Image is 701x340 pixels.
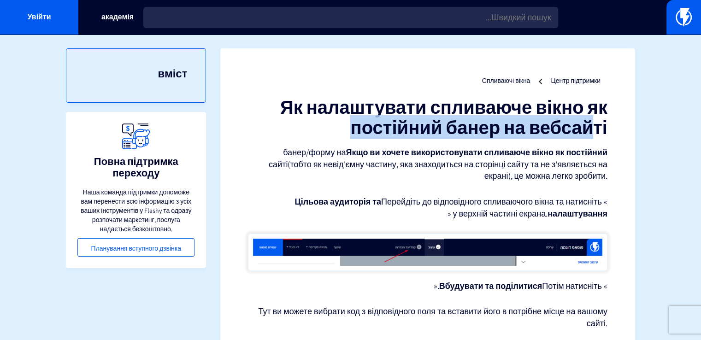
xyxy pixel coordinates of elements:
[77,238,194,257] a: Планування вступного дзвінка
[381,196,607,207] font: Перейдіть до відповідного спливаючого вікна та натисніть «
[269,147,346,170] font: банер/форму на сайті
[94,155,178,179] font: Повна підтримка переходу
[91,244,181,252] font: Планування вступного дзвінка
[280,95,607,139] font: Як налаштувати спливаюче вікно як постійний банер на вебсайті
[542,281,607,291] font: Потім натисніть «
[482,76,530,85] a: Спливаючі вікна
[346,147,607,158] font: Якщо ви хочете використовувати спливаюче вікно як постійний
[101,12,134,22] font: академія
[288,159,607,182] font: (тобто як невід'ємну частину, яка знаходиться на сторінці сайту та не з'являється на екрані), це ...
[258,306,607,328] font: Тут ви можете вибрати код з відповідного поля та вставити його в потрібне місце на вашому сайті.
[143,7,558,28] input: Швидкий пошук...
[447,208,548,219] font: » у верхній частині екрана.
[439,281,542,291] font: Вбудувати та поділитися
[434,281,439,291] font: ».
[158,66,187,81] font: вміст
[295,196,607,219] font: Цільова аудиторія та налаштування
[27,12,51,22] font: Увійти
[551,76,601,85] a: Центр підтримки
[81,188,191,233] font: Наша команда підтримки допоможе вам перенести всю інформацію з усіх ваших інструментів у Flashy т...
